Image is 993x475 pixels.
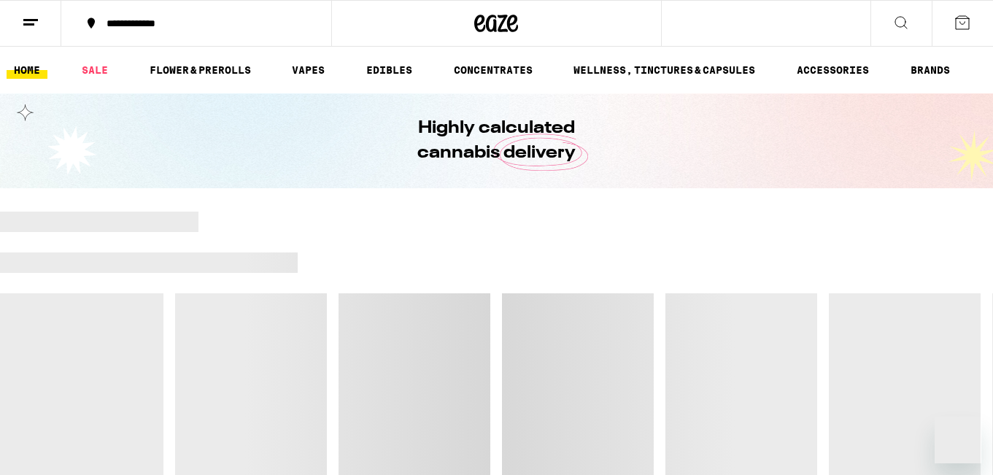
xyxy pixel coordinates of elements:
a: HOME [7,61,47,79]
a: CONCENTRATES [447,61,540,79]
a: ACCESSORIES [789,61,876,79]
a: BRANDS [903,61,957,79]
a: EDIBLES [359,61,420,79]
a: FLOWER & PREROLLS [142,61,258,79]
a: VAPES [285,61,332,79]
iframe: Button to launch messaging window [935,417,981,463]
a: SALE [74,61,115,79]
h1: Highly calculated cannabis delivery [376,116,617,166]
a: WELLNESS, TINCTURES & CAPSULES [566,61,762,79]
